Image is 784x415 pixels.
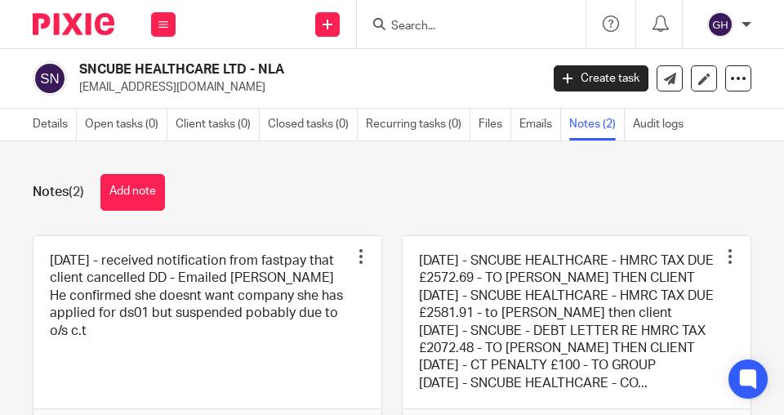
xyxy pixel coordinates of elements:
a: Audit logs [633,109,692,141]
a: Open tasks (0) [85,109,167,141]
a: Notes (2) [569,109,625,141]
a: Create task [554,65,648,91]
img: svg%3E [33,61,67,96]
h1: Notes [33,184,84,201]
a: Emails [519,109,561,141]
button: Add note [100,174,165,211]
a: Files [479,109,511,141]
img: Pixie [33,13,114,35]
a: Details [33,109,77,141]
a: Recurring tasks (0) [366,109,470,141]
p: [EMAIL_ADDRESS][DOMAIN_NAME] [79,79,529,96]
a: Client tasks (0) [176,109,260,141]
a: Closed tasks (0) [268,109,358,141]
span: (2) [69,185,84,199]
input: Search [390,20,537,34]
img: svg%3E [707,11,733,38]
h2: SNCUBE HEALTHCARE LTD - NLA [79,61,439,78]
